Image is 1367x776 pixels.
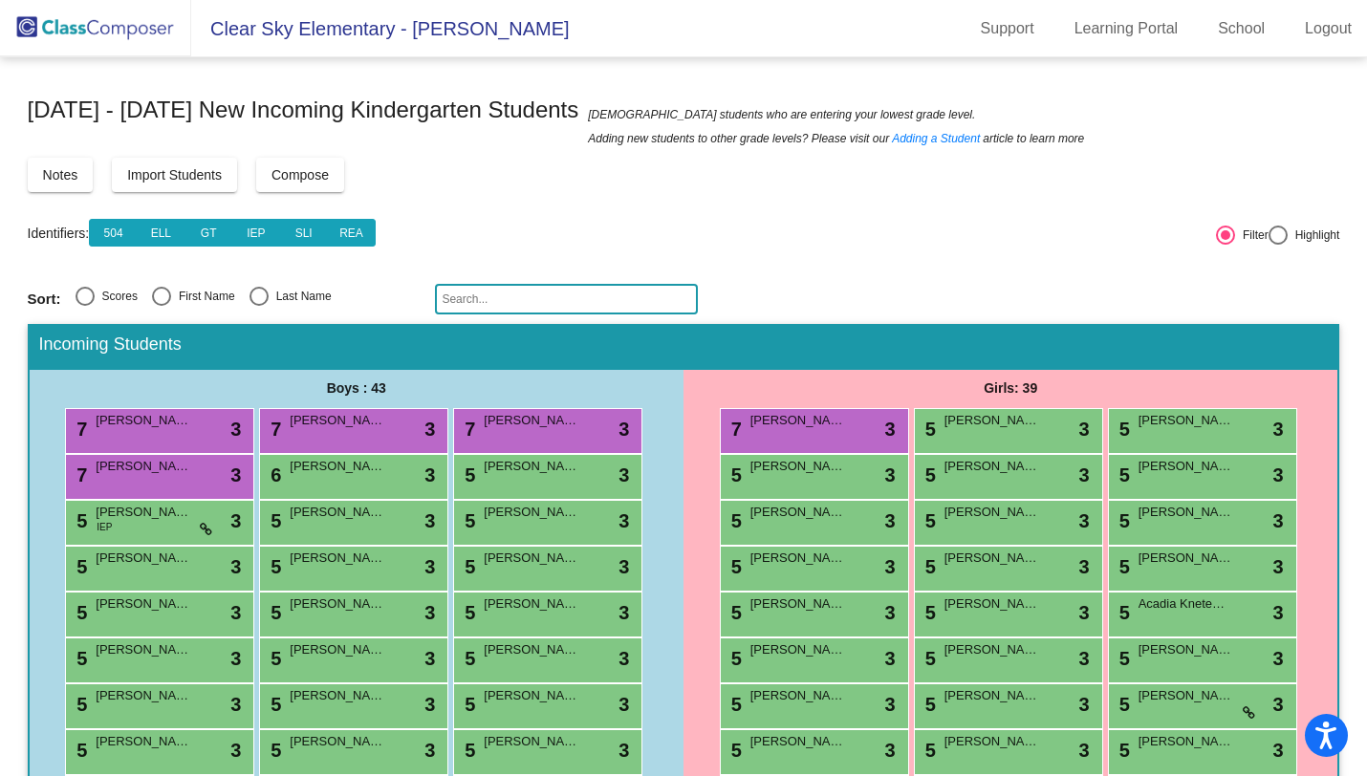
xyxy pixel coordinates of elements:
span: 3 [1079,644,1090,673]
span: 3 [618,644,629,673]
span: [PERSON_NAME] [290,411,385,430]
span: 5 [727,740,742,761]
span: [PERSON_NAME] [1139,640,1234,659]
span: 3 [1273,415,1284,443]
span: [PERSON_NAME] [484,411,579,430]
button: REA [327,219,376,247]
span: 5 [460,602,475,623]
span: [PERSON_NAME] [1139,503,1234,522]
span: [PERSON_NAME] [750,732,846,751]
span: [PERSON_NAME] [484,549,579,568]
span: 5 [266,556,281,577]
span: 3 [618,552,629,581]
span: [PERSON_NAME] [484,594,579,614]
span: [PERSON_NAME] [484,686,579,705]
span: 3 [885,598,896,627]
span: 5 [727,556,742,577]
span: Incoming Students [39,334,182,356]
a: Learning Portal [1059,13,1194,44]
div: Last Name [269,288,332,305]
span: 5 [460,740,475,761]
span: 5 [266,740,281,761]
span: [PERSON_NAME] [290,640,385,659]
span: Clear Sky Elementary - [PERSON_NAME] [191,13,570,44]
span: 3 [1079,736,1090,765]
span: 5 [1115,602,1130,623]
span: 3 [1079,461,1090,489]
span: 3 [1273,644,1284,673]
span: 5 [72,556,87,577]
a: School [1203,13,1280,44]
span: 5 [460,648,475,669]
button: GT [184,219,233,247]
span: [PERSON_NAME] [1139,457,1234,476]
span: [DEMOGRAPHIC_DATA] students who are entering your lowest grade level. [588,105,975,124]
span: 3 [230,552,241,581]
button: 504 [89,219,138,247]
span: 5 [921,694,936,715]
span: [PERSON_NAME] [484,503,579,522]
span: 5 [1115,464,1130,485]
span: IEP [97,520,112,534]
button: IEP [232,219,281,247]
span: [PERSON_NAME] [750,503,846,522]
span: [PERSON_NAME] [750,640,846,659]
span: 5 [460,694,475,715]
span: [PERSON_NAME] [750,457,846,476]
span: 5 [727,694,742,715]
span: [PERSON_NAME] [944,549,1040,568]
span: [PERSON_NAME] [96,732,191,751]
a: Logout [1290,13,1367,44]
span: [DATE] - [DATE] New Incoming Kindergarten Students [28,95,579,125]
span: 5 [921,419,936,440]
span: 5 [460,464,475,485]
span: 3 [618,461,629,489]
span: 5 [921,464,936,485]
div: Highlight [1288,226,1340,244]
span: 5 [72,648,87,669]
span: 3 [230,736,241,765]
span: 5 [921,510,936,531]
span: [PERSON_NAME] [484,457,579,476]
span: 5 [460,556,475,577]
span: Notes [43,167,78,183]
span: 3 [618,598,629,627]
span: 3 [885,507,896,535]
input: Search... [435,284,698,314]
span: [PERSON_NAME] [290,503,385,522]
span: [PERSON_NAME] [750,686,846,705]
span: 7 [72,464,87,485]
span: [PERSON_NAME] [96,686,191,705]
mat-radio-group: Select an option [28,287,422,312]
span: 5 [727,602,742,623]
span: [PERSON_NAME] [96,503,191,522]
span: 3 [424,598,435,627]
span: 3 [1273,598,1284,627]
span: [PERSON_NAME] [96,640,191,659]
span: 5 [266,602,281,623]
span: 5 [1115,694,1130,715]
span: 3 [230,415,241,443]
span: 7 [727,419,742,440]
span: 3 [424,690,435,719]
span: [PERSON_NAME] [1139,732,1234,751]
span: 3 [230,598,241,627]
span: [PERSON_NAME] [1139,411,1234,430]
span: [PERSON_NAME] [944,594,1040,614]
span: 3 [1273,736,1284,765]
span: 3 [885,461,896,489]
span: [PERSON_NAME] [96,457,191,476]
span: Import Students [127,167,222,183]
span: 5 [727,648,742,669]
span: 3 [1079,415,1090,443]
span: 3 [1273,690,1284,719]
span: 3 [618,736,629,765]
span: [PERSON_NAME] [750,594,846,614]
span: [PERSON_NAME] [944,686,1040,705]
span: 5 [921,740,936,761]
span: 3 [885,690,896,719]
span: [PERSON_NAME] [944,503,1040,522]
span: 7 [72,419,87,440]
span: [PERSON_NAME] [290,732,385,751]
a: Adding a Student [892,129,980,148]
